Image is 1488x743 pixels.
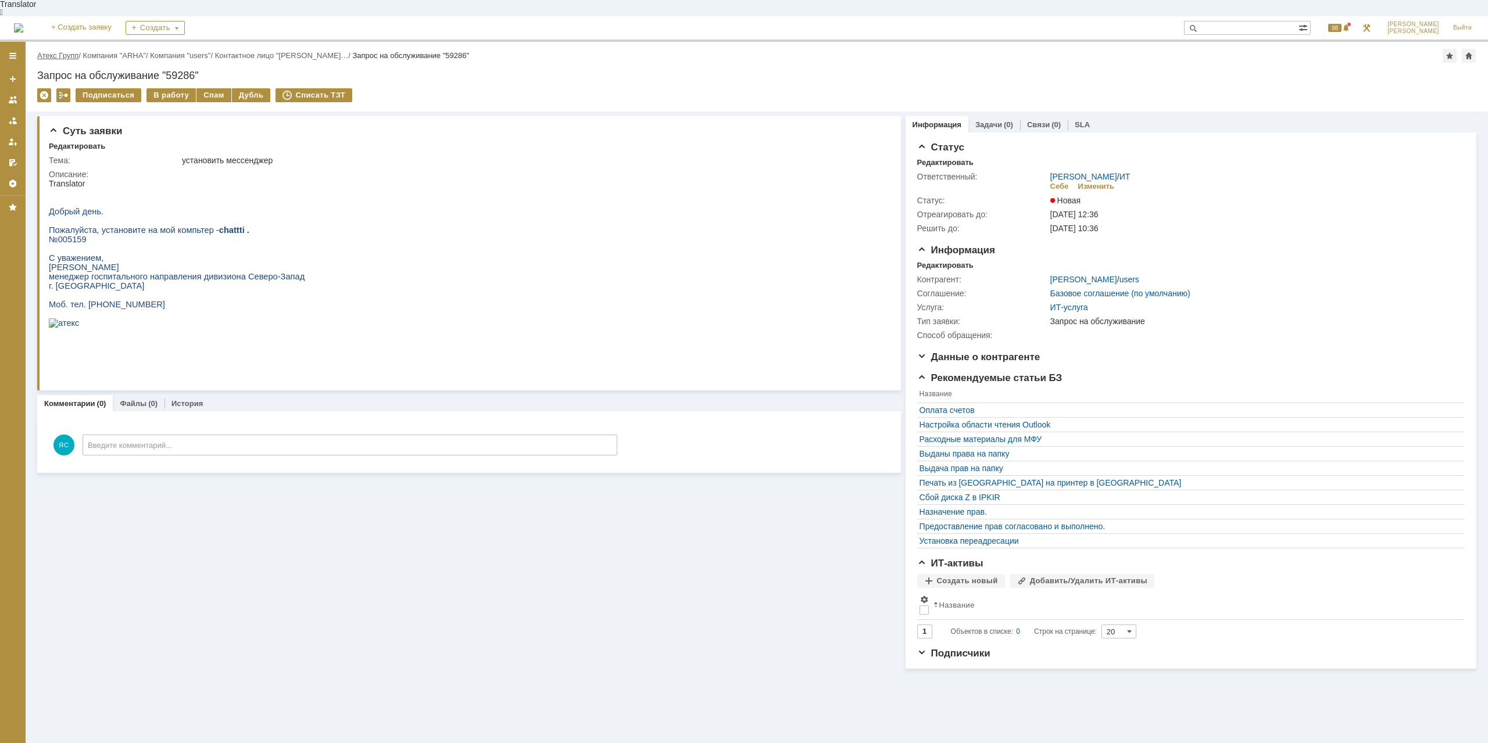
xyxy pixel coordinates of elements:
a: Создать заявку [3,70,22,88]
div: / [37,51,83,60]
div: Соглашение: [917,289,1048,298]
a: [PERSON_NAME] [1050,172,1117,181]
span: Расширенный поиск [1299,21,1310,33]
span: Подписчики [917,648,990,659]
a: SLA [1075,120,1090,129]
div: Запрос на обслуживание "59286" [353,51,470,60]
a: Выдача прав на папку [920,464,1457,473]
div: / [215,51,353,60]
div: / [83,51,151,60]
a: Мои согласования [3,153,22,172]
a: Заявки в моей ответственности [3,112,22,130]
div: Редактировать [917,158,974,167]
a: Мои заявки [3,132,22,151]
div: Редактировать [49,142,105,151]
a: Оплата счетов [920,405,1457,415]
div: Себе [1050,182,1069,191]
a: Атекс Групп [37,51,78,60]
span: [DATE] 10:36 [1050,224,1099,233]
div: Выданы права на папку [920,449,1457,458]
span: Объектов в списке: [951,627,1013,636]
th: Название [917,387,1459,403]
span: Статус [917,142,964,153]
span: ЯС [53,435,74,455]
a: Печать из [GEOGRAPHIC_DATA] на принтер в [GEOGRAPHIC_DATA] [920,478,1457,487]
div: установить мессенджер [182,156,881,165]
div: / [1050,275,1139,284]
div: Название [939,601,975,609]
div: (0) [1004,120,1013,129]
span: ИТ-активы [917,558,983,569]
a: ИТ [1119,172,1131,181]
div: (0) [97,399,106,408]
a: Назначение прав. [920,507,1457,516]
a: Компания "ARHA" [83,51,146,60]
div: Запрос на обслуживание [1050,317,1457,326]
a: Выйти [1446,16,1479,40]
img: logo [14,23,23,33]
div: (0) [148,399,158,408]
a: Сбой диска Z в IPKIR [920,493,1457,502]
div: (0) [1051,120,1061,129]
a: Предоставление прав согласовано и выполнено. [920,522,1457,531]
div: 0 [1016,624,1020,638]
div: / [1050,172,1131,181]
div: Изменить [1078,182,1114,191]
a: Базовое соглашение (по умолчанию) [1050,289,1190,298]
div: Создать [126,21,185,35]
div: Тип заявки: [917,317,1048,326]
span: [DATE] 12:36 [1050,210,1099,219]
span: Данные о контрагенте [917,351,1040,362]
a: Связи [1027,120,1050,129]
i: Строк на странице: [951,624,1097,638]
span: Настройки [920,595,929,604]
span: Информация [917,245,995,256]
div: Ответственный: [917,172,1048,181]
div: Способ обращения: [917,331,1048,340]
div: / [150,51,214,60]
span: . [198,46,201,56]
a: История [171,399,203,408]
th: Название [931,593,1459,620]
div: Редактировать [917,261,974,270]
div: Установка переадресации [920,536,1457,545]
div: Услуга: [917,303,1048,312]
span: Суть заявки [49,125,122,137]
a: Перейти на домашнюю страницу [14,23,23,33]
a: Комментарии [44,399,95,408]
a: + Создать заявку [44,16,119,40]
div: Запрос на обслуживание "59286" [37,70,1476,81]
div: Сделать домашней страницей [1462,49,1476,63]
div: Решить до: [917,224,1048,233]
div: Работа с массовостью [56,88,70,102]
a: Заявки на командах [3,91,22,109]
a: Расходные материалы для МФУ [920,435,1457,444]
a: [PERSON_NAME] [1050,275,1117,284]
div: Описание: [49,170,883,179]
div: Статус: [917,196,1048,205]
a: Настройка области чтения Outlook [920,420,1457,429]
a: ИТ-услуга [1050,303,1088,312]
span: [PERSON_NAME] [1387,28,1439,35]
a: users [1119,275,1139,284]
span: 98 [1328,24,1342,32]
span: Новая [1050,196,1081,205]
img: По почте.png [1050,331,1109,340]
a: Компания "users" [150,51,210,60]
a: Задачи [975,120,1002,129]
a: Информация [913,120,961,129]
span: chattti [170,46,196,56]
div: Тема: [49,156,180,165]
a: Перейти в интерфейс администратора [1360,21,1373,35]
div: Контрагент: [917,275,1048,284]
span: Рекомендуемые статьи БЗ [917,372,1063,383]
span: [PERSON_NAME] [1387,21,1439,28]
